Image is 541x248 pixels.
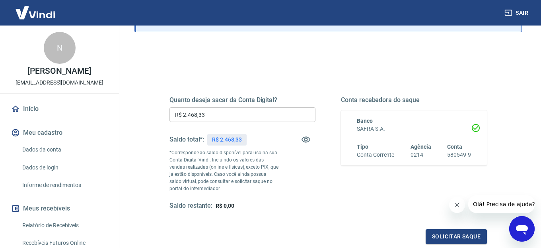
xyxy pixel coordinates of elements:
[10,100,109,118] a: Início
[357,144,368,150] span: Tipo
[169,136,204,144] h5: Saldo total*:
[357,118,373,124] span: Banco
[357,151,394,159] h6: Conta Corrente
[19,217,109,234] a: Relatório de Recebíveis
[19,159,109,176] a: Dados de login
[411,151,431,159] h6: 0214
[169,202,212,210] h5: Saldo restante:
[509,216,535,242] iframe: Botão para abrir a janela de mensagens
[212,136,241,144] p: R$ 2.468,33
[503,6,531,20] button: Sair
[426,229,487,244] button: Solicitar saque
[341,96,487,104] h5: Conta recebedora do saque
[44,32,76,64] div: N
[449,197,465,213] iframe: Fechar mensagem
[169,96,315,104] h5: Quanto deseja sacar da Conta Digital?
[19,177,109,193] a: Informe de rendimentos
[27,67,91,75] p: [PERSON_NAME]
[447,151,471,159] h6: 580549-9
[16,79,103,87] p: [EMAIL_ADDRESS][DOMAIN_NAME]
[10,0,61,25] img: Vindi
[5,6,67,12] span: Olá! Precisa de ajuda?
[468,195,535,213] iframe: Mensagem da empresa
[169,149,279,192] p: *Corresponde ao saldo disponível para uso na sua Conta Digital Vindi. Incluindo os valores das ve...
[447,144,462,150] span: Conta
[19,142,109,158] a: Dados da conta
[357,125,471,133] h6: SAFRA S.A.
[216,203,234,209] span: R$ 0,00
[10,200,109,217] button: Meus recebíveis
[10,124,109,142] button: Meu cadastro
[411,144,431,150] span: Agência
